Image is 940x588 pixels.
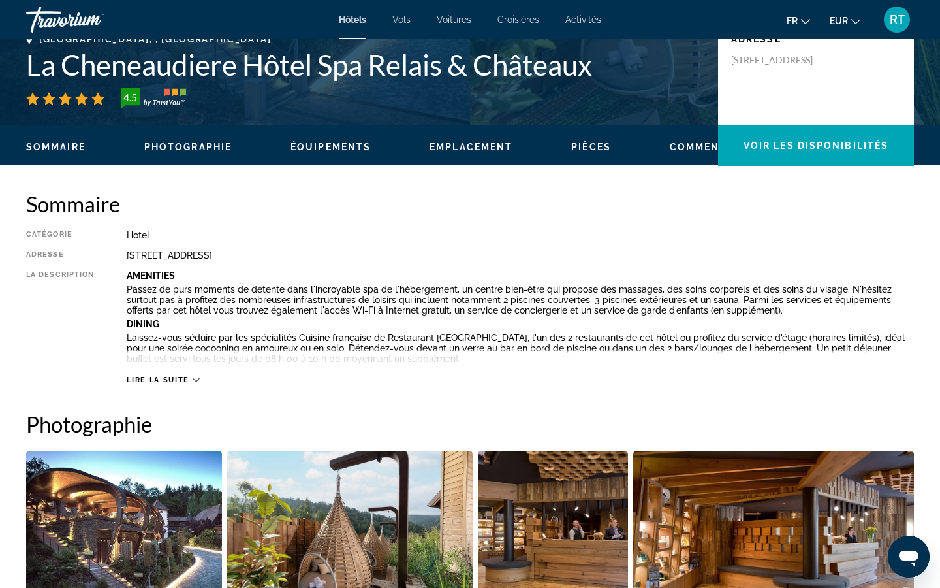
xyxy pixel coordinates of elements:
[731,54,836,66] p: [STREET_ADDRESS]
[144,141,232,153] button: Photographie
[890,13,905,26] span: RT
[571,142,611,152] span: Pièces
[670,141,759,153] button: Commentaires
[127,375,199,385] button: Lire la suite
[565,14,601,25] a: Activités
[787,16,798,26] span: fr
[26,142,86,152] span: Sommaire
[26,48,705,82] h1: La Cheneaudiere Hôtel Spa Relais & Châteaux
[127,319,159,329] b: Dining
[127,230,914,240] div: Hotel
[26,3,157,37] a: Travorium
[880,6,914,33] button: User Menu
[127,376,189,384] span: Lire la suite
[127,333,914,364] p: Laissez-vous séduire par les spécialités Cuisine française de Restaurant [GEOGRAPHIC_DATA], l'un ...
[731,34,901,44] p: Adresse
[26,191,914,217] h2: Sommaire
[670,142,759,152] span: Commentaires
[26,230,94,240] div: Catégorie
[392,14,411,25] a: Vols
[787,11,810,30] button: Change language
[127,250,914,261] div: [STREET_ADDRESS]
[290,141,371,153] button: Équipements
[830,11,860,30] button: Change currency
[39,34,272,44] span: [GEOGRAPHIC_DATA], , [GEOGRAPHIC_DATA]
[497,14,539,25] a: Croisières
[127,270,175,281] b: Amenities
[26,270,94,368] div: La description
[437,14,471,25] a: Voitures
[571,141,611,153] button: Pièces
[121,88,186,109] img: trustyou-badge-hor.svg
[26,141,86,153] button: Sommaire
[888,536,930,578] iframe: Bouton de lancement de la fenêtre de messagerie
[117,90,143,105] div: 4.5
[830,16,848,26] span: EUR
[744,140,888,151] span: Voir les disponibilités
[26,411,914,437] h2: Photographie
[718,125,914,166] button: Voir les disponibilités
[430,142,512,152] span: Emplacement
[144,142,232,152] span: Photographie
[26,250,94,261] div: Adresse
[127,284,914,316] p: Passez de purs moments de détente dans l'incroyable spa de l'hébergement, un centre bien-être qui...
[430,141,512,153] button: Emplacement
[339,14,366,25] a: Hôtels
[290,142,371,152] span: Équipements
